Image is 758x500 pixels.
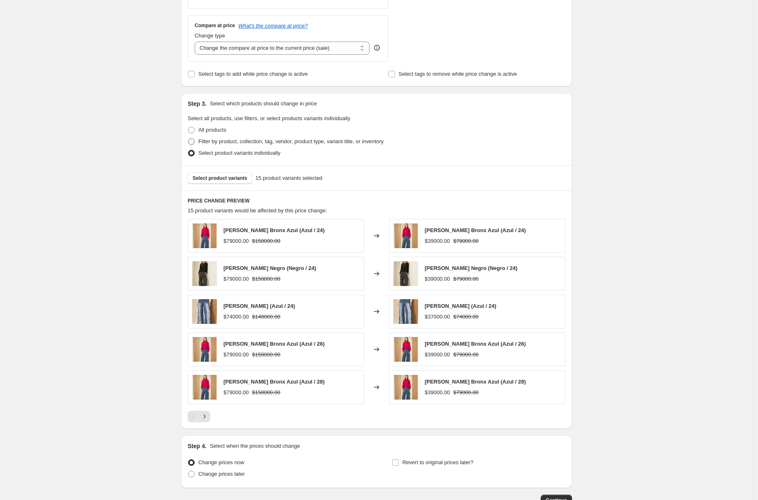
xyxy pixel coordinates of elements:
span: Change type [195,33,225,39]
div: help [373,44,381,52]
img: MLi583_ac3b22b5-9580-4048-9101-47aa772ba6a6_80x.jpg [192,223,217,248]
span: [PERSON_NAME] (Azul / 24) [223,303,295,309]
span: [PERSON_NAME] Bronx Azul (Azul / 24) [425,227,526,233]
span: Select product variants [193,175,247,181]
span: 15 product variants selected [256,174,323,182]
p: Select which products should change in price [210,100,317,108]
div: $39000.00 [425,351,450,359]
strike: $148000.00 [252,313,280,321]
img: MLi583_ac3b22b5-9580-4048-9101-47aa772ba6a6_80x.jpg [393,375,418,400]
div: $74000.00 [223,313,249,321]
div: $79000.00 [223,237,249,245]
strike: $158000.00 [252,275,280,283]
img: MLi583_ac3b22b5-9580-4048-9101-47aa772ba6a6_80x.jpg [192,337,217,362]
span: All products [198,127,226,133]
img: MLi583_ac3b22b5-9580-4048-9101-47aa772ba6a6_80x.jpg [393,223,418,248]
span: Select tags to remove while price change is active [399,71,517,77]
img: WhatsApp_Image_2025-05-27_at_11.38.00_3_80x.jpg [393,299,418,324]
span: Revert to original prices later? [402,459,474,465]
strike: $158000.00 [252,237,280,245]
span: [PERSON_NAME] Bronx Azul (Azul / 28) [425,379,526,385]
div: $79000.00 [223,351,249,359]
button: Next [199,411,210,422]
img: MLi583_ac3b22b5-9580-4048-9101-47aa772ba6a6_80x.jpg [192,375,217,400]
span: 15 product variants would be affected by this price change: [188,207,327,214]
img: Millie0398_80x.jpg [393,261,418,286]
strike: $79000.00 [453,275,478,283]
strike: $158000.00 [252,388,280,397]
span: [PERSON_NAME] Bronx Azul (Azul / 28) [223,379,325,385]
span: [PERSON_NAME] Negro (Negro / 24) [425,265,517,271]
div: $39000.00 [425,275,450,283]
strike: $79000.00 [453,351,478,359]
strike: $74000.00 [453,313,478,321]
strike: $158000.00 [252,351,280,359]
span: Select tags to add while price change is active [198,71,308,77]
h2: Step 4. [188,442,207,450]
strike: $79000.00 [453,237,478,245]
span: Change prices now [198,459,244,465]
span: [PERSON_NAME] (Azul / 24) [425,303,496,309]
img: WhatsApp_Image_2025-05-27_at_11.38.00_3_80x.jpg [192,299,217,324]
h3: Compare at price [195,22,235,29]
span: Select product variants individually [198,150,280,156]
strike: $79000.00 [453,388,478,397]
h6: PRICE CHANGE PREVIEW [188,198,565,204]
span: [PERSON_NAME] Bronx Azul (Azul / 24) [223,227,325,233]
span: Filter by product, collection, tag, vendor, product type, variant title, or inventory [198,138,384,144]
span: [PERSON_NAME] Bronx Azul (Azul / 26) [223,341,325,347]
img: MLi583_ac3b22b5-9580-4048-9101-47aa772ba6a6_80x.jpg [393,337,418,362]
span: Select all products, use filters, or select products variants individually [188,115,350,121]
img: Millie0398_80x.jpg [192,261,217,286]
span: Change prices later [198,471,245,477]
button: Select product variants [188,172,252,184]
span: [PERSON_NAME] Bronx Azul (Azul / 26) [425,341,526,347]
div: $39000.00 [425,237,450,245]
div: $79000.00 [223,275,249,283]
p: Select when the prices should change [210,442,300,450]
div: $79000.00 [223,388,249,397]
span: [PERSON_NAME] Negro (Negro / 24) [223,265,316,271]
div: $39000.00 [425,388,450,397]
h2: Step 3. [188,100,207,108]
nav: Pagination [188,411,210,422]
div: $37000.00 [425,313,450,321]
button: What's the compare at price? [238,23,308,29]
